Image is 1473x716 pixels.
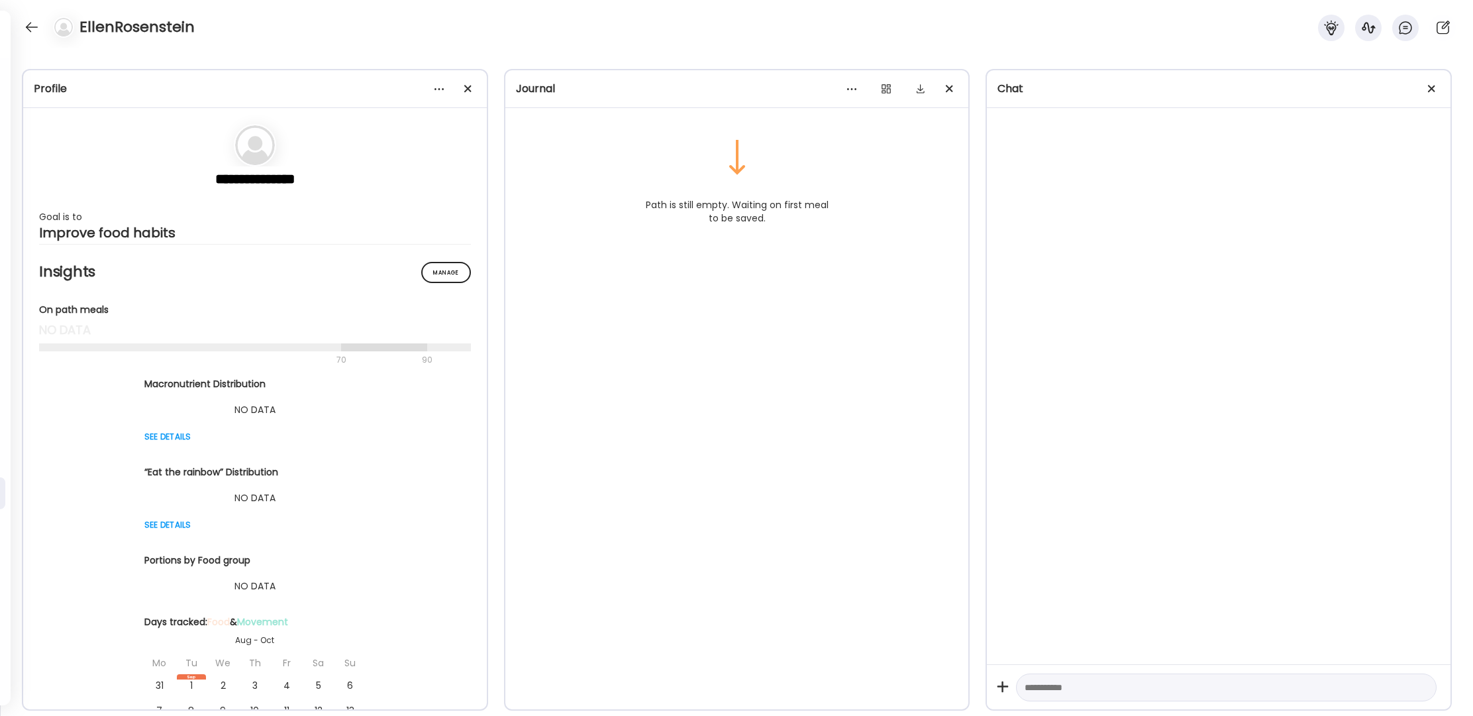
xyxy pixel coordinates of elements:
[997,81,1440,97] div: Chat
[144,465,366,479] div: “Eat the rainbow” Distribution
[304,652,333,674] div: Sa
[79,17,195,38] h4: EllenRosenstein
[336,652,365,674] div: Su
[272,652,301,674] div: Fr
[209,674,238,697] div: 2
[516,81,958,97] div: Journal
[177,652,206,674] div: Tu
[39,225,471,241] div: Improve food habits
[144,402,366,418] div: NO DATA
[39,352,418,368] div: 70
[237,615,288,628] span: Movement
[39,303,471,317] div: On path meals
[144,578,366,594] div: NO DATA
[54,18,73,36] img: bg-avatar-default.svg
[177,674,206,680] div: Sep
[304,674,333,697] div: 5
[144,554,366,567] div: Portions by Food group
[34,81,476,97] div: Profile
[145,652,174,674] div: Mo
[240,674,270,697] div: 3
[421,352,434,368] div: 90
[235,125,275,165] img: bg-avatar-default.svg
[207,615,230,628] span: Food
[336,674,365,697] div: 6
[144,634,366,646] div: Aug - Oct
[421,262,471,283] div: Manage
[144,615,366,629] div: Days tracked: &
[209,652,238,674] div: We
[39,262,471,282] h2: Insights
[631,193,843,230] div: Path is still empty. Waiting on first meal to be saved.
[145,674,174,697] div: 31
[144,490,366,506] div: NO DATA
[240,652,270,674] div: Th
[144,377,366,391] div: Macronutrient Distribution
[177,674,206,697] div: 1
[39,322,471,338] div: no data
[39,209,471,225] div: Goal is to
[272,674,301,697] div: 4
